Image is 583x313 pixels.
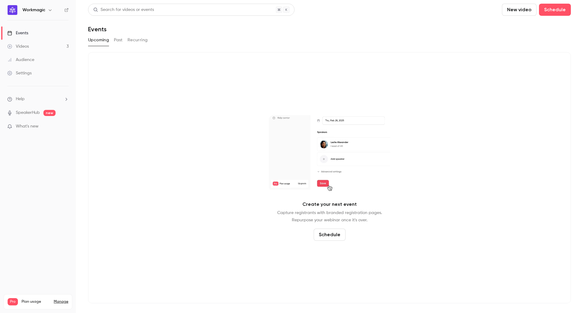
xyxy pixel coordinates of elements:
a: SpeakerHub [16,110,40,116]
div: Videos [7,43,29,49]
div: Search for videos or events [93,7,154,13]
span: new [43,110,56,116]
h6: Workmagic [22,7,45,13]
button: Past [114,35,123,45]
button: Schedule [539,4,571,16]
img: Workmagic [8,5,17,15]
div: Audience [7,57,34,63]
div: Events [7,30,28,36]
p: Create your next event [302,201,357,208]
div: Settings [7,70,32,76]
span: What's new [16,123,39,130]
p: Capture registrants with branded registration pages. Repurpose your webinar once it's over. [277,209,382,224]
button: Recurring [128,35,148,45]
span: Pro [8,298,18,305]
span: Help [16,96,25,102]
span: Plan usage [22,299,50,304]
h1: Events [88,26,107,33]
button: Upcoming [88,35,109,45]
a: Manage [54,299,68,304]
li: help-dropdown-opener [7,96,69,102]
button: Schedule [314,229,346,241]
button: New video [502,4,537,16]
